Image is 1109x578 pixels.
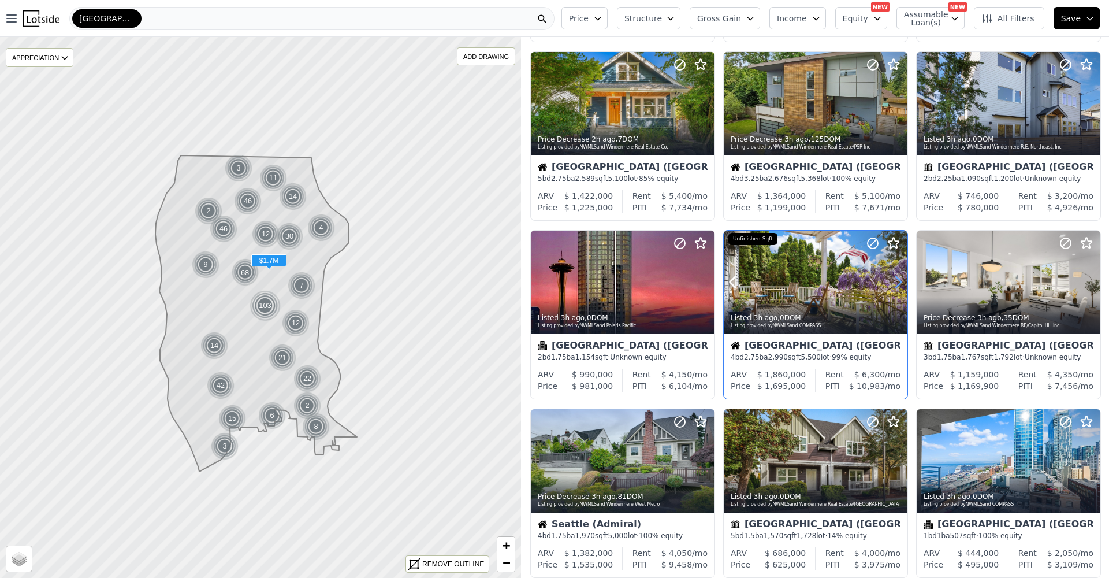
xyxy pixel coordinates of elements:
[784,135,808,143] time: 2025-10-01 21:52
[924,380,943,392] div: Price
[225,154,253,182] img: g1.png
[210,215,238,243] img: g1.png
[777,13,807,24] span: Income
[279,183,307,210] img: g1.png
[797,532,816,540] span: 1,728
[538,547,554,559] div: ARV
[765,560,806,569] span: $ 625,000
[994,353,1014,361] span: 1,792
[1033,202,1093,213] div: /mo
[259,164,287,192] div: 11
[210,215,237,243] div: 46
[538,492,709,501] div: Price Decrease , 81 DOM
[924,341,1093,353] div: [GEOGRAPHIC_DATA] ([GEOGRAPHIC_DATA])
[840,202,900,213] div: /mo
[731,501,902,508] div: Listing provided by NWMLS and Windermere Real Estate/[GEOGRAPHIC_DATA]
[801,353,821,361] span: 5,500
[825,369,844,380] div: Rent
[302,413,330,440] img: g1.png
[825,190,844,202] div: Rent
[200,332,228,360] div: 14
[768,175,788,183] span: 2,676
[538,174,708,183] div: 5 bd 2.75 ba sqft lot · 85% equity
[572,381,613,391] span: $ 981,000
[1037,369,1093,380] div: /mo
[79,13,135,24] span: [GEOGRAPHIC_DATA]
[651,190,708,202] div: /mo
[854,549,885,558] span: $ 4,000
[1033,559,1093,570] div: /mo
[632,369,651,380] div: Rent
[575,175,595,183] span: 2,589
[6,48,73,67] div: APPRECIATION
[624,13,661,24] span: Structure
[195,197,222,225] div: 2
[1018,202,1033,213] div: PITI
[192,251,220,279] img: g1.png
[195,197,223,225] img: g1.png
[754,492,777,501] time: 2025-10-01 21:16
[961,353,981,361] span: 1,767
[1033,380,1093,392] div: /mo
[218,405,246,432] div: 15
[530,51,714,221] a: Price Decrease 2h ago,7DOMListing provided byNWMLSand Windermere Real Estate Co.House[GEOGRAPHIC_...
[731,520,740,529] img: Townhouse
[591,492,615,501] time: 2025-10-01 21:28
[457,48,515,65] div: ADD DRAWING
[924,144,1095,151] div: Listing provided by NWMLS and Windermere R.E. Northeast, Inc
[854,370,885,379] span: $ 6,300
[564,203,613,212] span: $ 1,225,000
[538,162,547,172] img: House
[924,559,943,570] div: Price
[825,559,840,570] div: PITI
[617,7,680,29] button: Structure
[844,190,900,202] div: /mo
[608,532,628,540] span: 5,000
[1018,547,1037,559] div: Rent
[843,13,868,24] span: Equity
[697,13,741,24] span: Gross Gain
[731,202,750,213] div: Price
[731,313,902,323] div: Listed , 0 DOM
[764,532,783,540] span: 1,570
[1037,547,1093,559] div: /mo
[503,555,510,570] span: −
[230,258,260,287] img: g2.png
[924,492,1095,501] div: Listed , 0 DOM
[632,380,647,392] div: PITI
[251,254,286,266] span: $1.7M
[661,370,692,379] span: $ 4,150
[538,380,557,392] div: Price
[731,341,900,353] div: [GEOGRAPHIC_DATA] ([GEOGRAPHIC_DATA])
[234,187,262,215] div: 46
[1047,381,1078,391] span: $ 7,456
[731,144,902,151] div: Listing provided by NWMLS and Windermere Real Estate/PSR Inc
[849,381,885,391] span: $ 10,983
[632,202,647,213] div: PITI
[950,370,999,379] span: $ 1,159,000
[561,314,585,322] time: 2025-10-01 21:43
[293,392,322,420] img: g1.png
[252,220,280,248] div: 12
[958,203,999,212] span: $ 780,000
[661,549,692,558] span: $ 4,050
[293,365,322,392] img: g1.png
[981,13,1034,24] span: All Filters
[302,413,330,440] div: 8
[757,191,806,201] span: $ 1,364,000
[218,405,247,432] img: g1.png
[904,10,941,27] span: Assumable Loan(s)
[575,353,595,361] span: 1,154
[731,162,900,174] div: [GEOGRAPHIC_DATA] ([GEOGRAPHIC_DATA])
[282,309,310,337] div: 12
[293,392,321,420] div: 2
[288,272,316,299] img: g1.png
[731,353,900,362] div: 4 bd 2.75 ba sqft lot · 99% equity
[200,332,229,360] img: g1.png
[723,51,907,221] a: Price Decrease 3h ago,125DOMListing provided byNWMLSand Windermere Real Estate/PSR IncHouse[GEOGR...
[651,547,708,559] div: /mo
[564,560,613,569] span: $ 1,535,000
[854,203,885,212] span: $ 7,671
[757,370,806,379] span: $ 1,860,000
[252,220,280,248] img: g1.png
